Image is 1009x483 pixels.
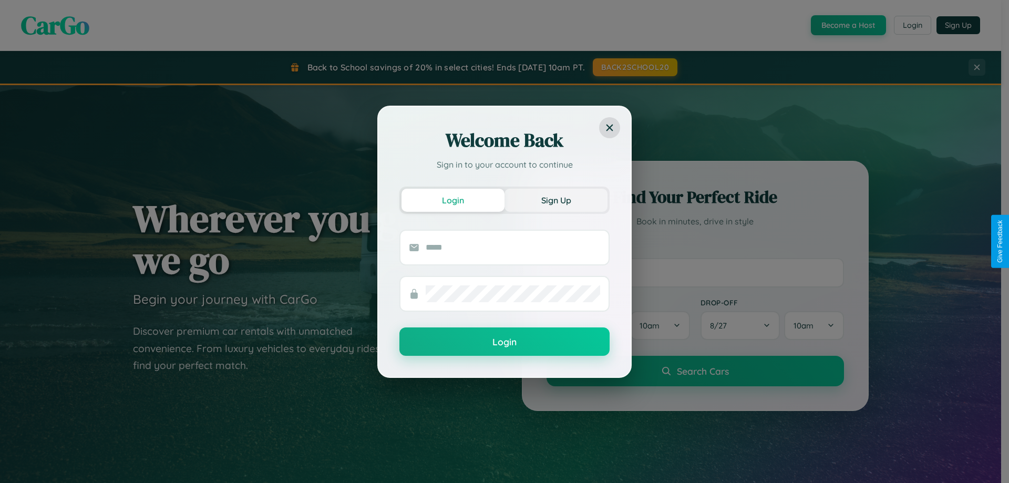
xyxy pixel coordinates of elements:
[504,189,608,212] button: Sign Up
[401,189,504,212] button: Login
[996,220,1004,263] div: Give Feedback
[399,128,610,153] h2: Welcome Back
[399,327,610,356] button: Login
[399,158,610,171] p: Sign in to your account to continue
